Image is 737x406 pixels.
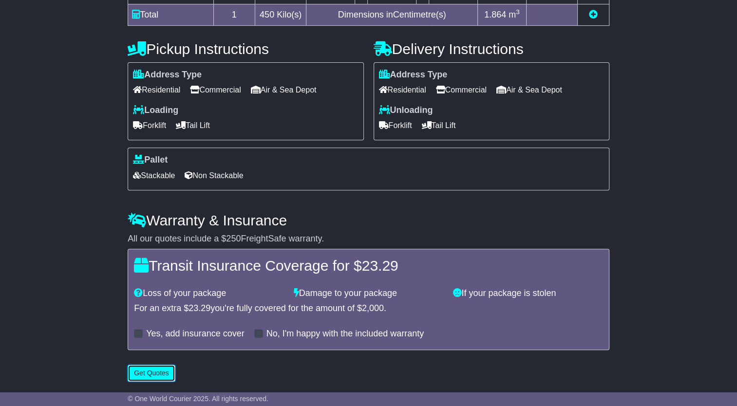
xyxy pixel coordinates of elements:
[185,168,243,183] span: Non Stackable
[306,4,477,25] td: Dimensions in Centimetre(s)
[362,303,384,313] span: 2,000
[362,258,398,274] span: 23.29
[289,288,449,299] div: Damage to your package
[133,105,178,116] label: Loading
[516,8,520,16] sup: 3
[129,288,289,299] div: Loss of your package
[133,155,168,166] label: Pallet
[134,258,603,274] h4: Transit Insurance Coverage for $
[128,365,175,382] button: Get Quotes
[448,288,608,299] div: If your package is stolen
[128,212,609,228] h4: Warranty & Insurance
[251,82,317,97] span: Air & Sea Depot
[146,329,244,339] label: Yes, add insurance cover
[379,118,412,133] span: Forklift
[128,395,268,403] span: © One World Courier 2025. All rights reserved.
[128,4,213,25] td: Total
[226,234,241,243] span: 250
[255,4,306,25] td: Kilo(s)
[133,118,166,133] span: Forklift
[133,82,180,97] span: Residential
[190,82,241,97] span: Commercial
[189,303,210,313] span: 23.29
[379,82,426,97] span: Residential
[509,10,520,19] span: m
[484,10,506,19] span: 1.864
[133,70,202,80] label: Address Type
[128,234,609,244] div: All our quotes include a $ FreightSafe warranty.
[379,70,448,80] label: Address Type
[213,4,255,25] td: 1
[379,105,433,116] label: Unloading
[260,10,274,19] span: 450
[266,329,424,339] label: No, I'm happy with the included warranty
[176,118,210,133] span: Tail Lift
[128,41,363,57] h4: Pickup Instructions
[436,82,487,97] span: Commercial
[496,82,562,97] span: Air & Sea Depot
[134,303,603,314] div: For an extra $ you're fully covered for the amount of $ .
[589,10,598,19] a: Add new item
[374,41,609,57] h4: Delivery Instructions
[133,168,175,183] span: Stackable
[422,118,456,133] span: Tail Lift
